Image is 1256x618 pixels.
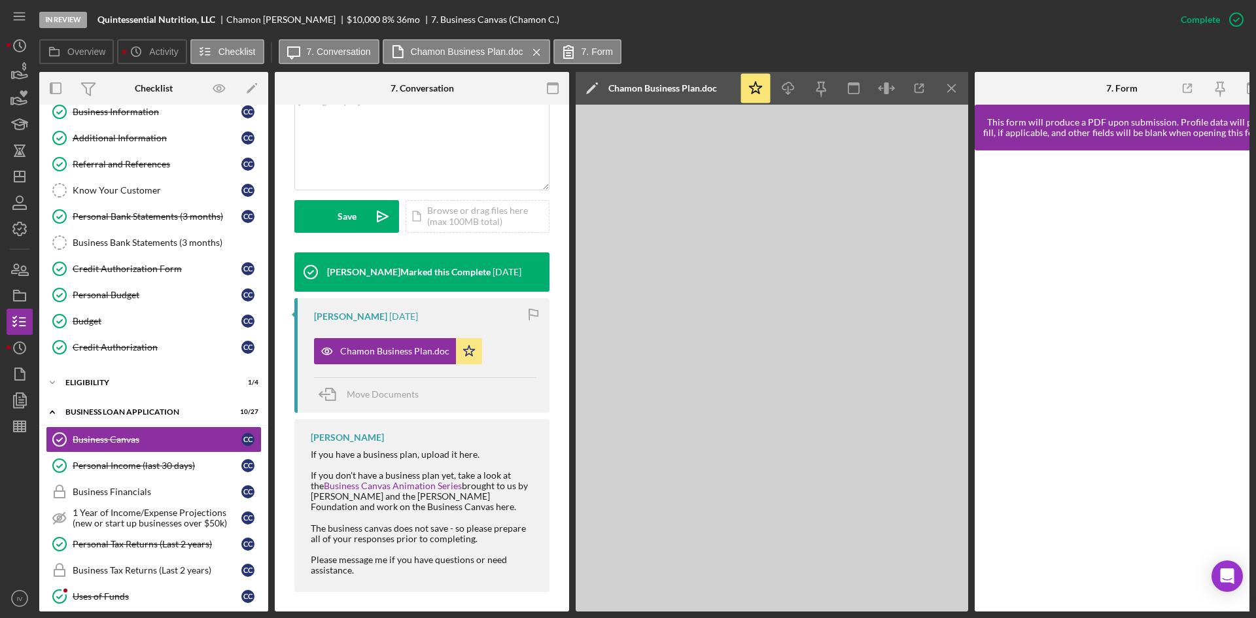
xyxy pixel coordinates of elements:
a: Business InformationCC [46,99,262,125]
div: Know Your Customer [73,185,241,196]
div: 1 Year of Income/Expense Projections (new or start up businesses over $50k) [73,507,241,528]
div: 36 mo [396,14,420,25]
div: C C [241,288,254,301]
div: Business Information [73,107,241,117]
div: If you have a business plan, upload it here. If you don't have a business plan yet, take a look a... [311,449,536,513]
div: Personal Tax Returns (Last 2 years) [73,539,241,549]
a: Credit AuthorizationCC [46,334,262,360]
a: Business Bank Statements (3 months) [46,230,262,256]
label: Chamon Business Plan.doc [411,46,523,57]
div: 10 / 27 [235,408,258,416]
div: C C [241,511,254,524]
div: Uses of Funds [73,591,241,602]
div: C C [241,590,254,603]
div: Additional Information [73,133,241,143]
div: C C [241,262,254,275]
a: Credit Authorization FormCC [46,256,262,282]
div: C C [241,564,254,577]
div: Credit Authorization Form [73,264,241,274]
a: Business FinancialsCC [46,479,262,505]
button: Chamon Business Plan.doc [383,39,550,64]
button: 7. Conversation [279,39,379,64]
div: C C [241,538,254,551]
div: Chamon [PERSON_NAME] [226,14,347,25]
div: [PERSON_NAME] [311,432,384,443]
div: Complete [1181,7,1220,33]
label: 7. Conversation [307,46,371,57]
div: C C [241,341,254,354]
div: C C [241,459,254,472]
div: 8 % [382,14,394,25]
label: Checklist [218,46,256,57]
a: Personal Income (last 30 days)CC [46,453,262,479]
a: 1 Year of Income/Expense Projections (new or start up businesses over $50k)CC [46,505,262,531]
div: Business Financials [73,487,241,497]
button: Checklist [190,39,264,64]
div: Chamon Business Plan.doc [608,83,717,94]
div: C C [241,210,254,223]
a: Know Your CustomerCC [46,177,262,203]
div: Credit Authorization [73,342,241,352]
a: Referral and ReferencesCC [46,151,262,177]
label: Activity [149,46,178,57]
div: Personal Budget [73,290,241,300]
div: 7. Business Canvas (Chamon C.) [431,14,559,25]
label: Overview [67,46,105,57]
div: C C [241,433,254,446]
a: Business Canvas Animation Series [324,480,462,491]
span: Move Documents [347,388,419,400]
div: C C [241,315,254,328]
div: Chamon Business Plan.doc [340,346,449,356]
button: 7. Form [553,39,621,64]
a: Personal BudgetCC [46,282,262,308]
div: 7. Conversation [391,83,454,94]
div: Business Tax Returns (Last 2 years) [73,565,241,575]
button: Chamon Business Plan.doc [314,338,482,364]
div: C C [241,105,254,118]
button: IV [7,585,33,611]
div: Business Bank Statements (3 months) [73,237,261,248]
time: 2025-08-08 21:11 [493,267,521,277]
div: 1 / 4 [235,379,258,386]
div: Business Canvas [73,434,241,445]
iframe: Document Preview [576,105,968,611]
div: Please message me if you have questions or need assistance. [311,555,536,575]
div: Checklist [135,83,173,94]
div: [PERSON_NAME] [314,311,387,322]
div: Open Intercom Messenger [1212,560,1243,592]
div: Referral and References [73,159,241,169]
div: [PERSON_NAME] Marked this Complete [327,267,491,277]
time: 2025-08-08 21:11 [389,311,418,322]
a: Business Tax Returns (Last 2 years)CC [46,557,262,583]
div: Save [338,200,357,233]
a: BudgetCC [46,308,262,334]
label: 7. Form [582,46,613,57]
a: Personal Tax Returns (Last 2 years)CC [46,531,262,557]
a: Business CanvasCC [46,426,262,453]
button: Complete [1168,7,1249,33]
span: $10,000 [347,14,380,25]
div: C C [241,131,254,145]
a: Additional InformationCC [46,125,262,151]
div: C C [241,184,254,197]
div: BUSINESS LOAN APPLICATION [65,408,226,416]
div: Budget [73,316,241,326]
div: The business canvas does not save - so please prepare all of your responses prior to completing. [311,523,536,544]
button: Move Documents [314,378,432,411]
button: Overview [39,39,114,64]
div: C C [241,158,254,171]
div: ELIGIBILITY [65,379,226,386]
a: Uses of FundsCC [46,583,262,609]
b: Quintessential Nutrition, LLC [97,14,215,25]
div: Personal Income (last 30 days) [73,460,241,471]
div: 7. Form [1106,83,1138,94]
div: Personal Bank Statements (3 months) [73,211,241,222]
text: IV [16,595,23,602]
a: Personal Bank Statements (3 months)CC [46,203,262,230]
button: Activity [117,39,186,64]
button: Save [294,200,399,233]
div: C C [241,485,254,498]
div: In Review [39,12,87,28]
